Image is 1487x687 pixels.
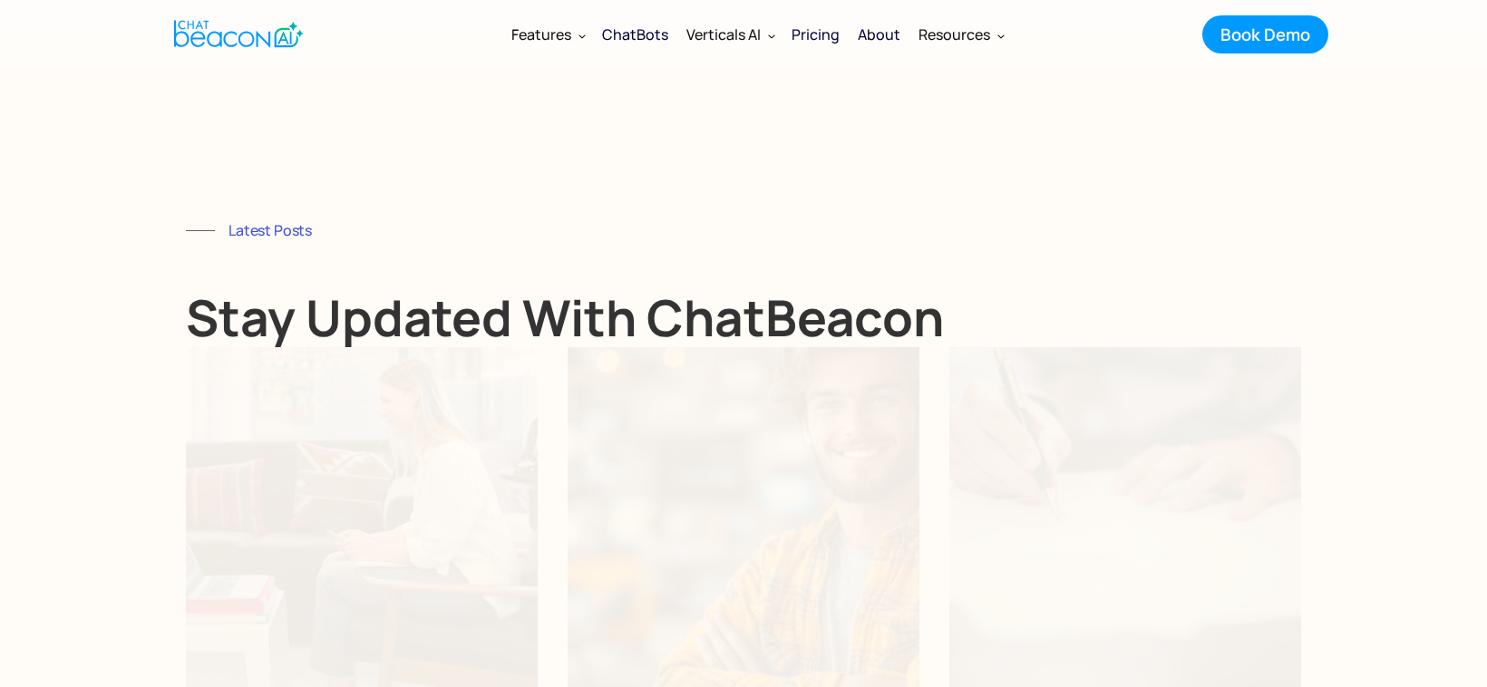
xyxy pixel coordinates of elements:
div: About [858,22,900,47]
h1: Stay Updated with ChatBeacon [186,288,1301,347]
div: Latest Posts [228,218,312,243]
img: Dropdown [768,32,775,39]
div: Verticals AI [686,22,761,47]
img: Dropdown [578,32,586,39]
a: About [849,11,909,58]
div: Features [511,22,571,47]
a: home [159,12,314,56]
img: Dropdown [997,32,1005,39]
div: Book Demo [1220,23,1310,46]
div: Features [502,13,593,56]
div: Resources [918,22,990,47]
div: Verticals AI [677,13,782,56]
a: Pricing [782,11,849,58]
a: ChatBots [593,11,677,58]
div: Pricing [792,22,840,47]
div: Resources [909,13,1012,56]
img: Line [186,230,215,231]
div: ChatBots [602,22,668,47]
a: Book Demo [1202,15,1328,53]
